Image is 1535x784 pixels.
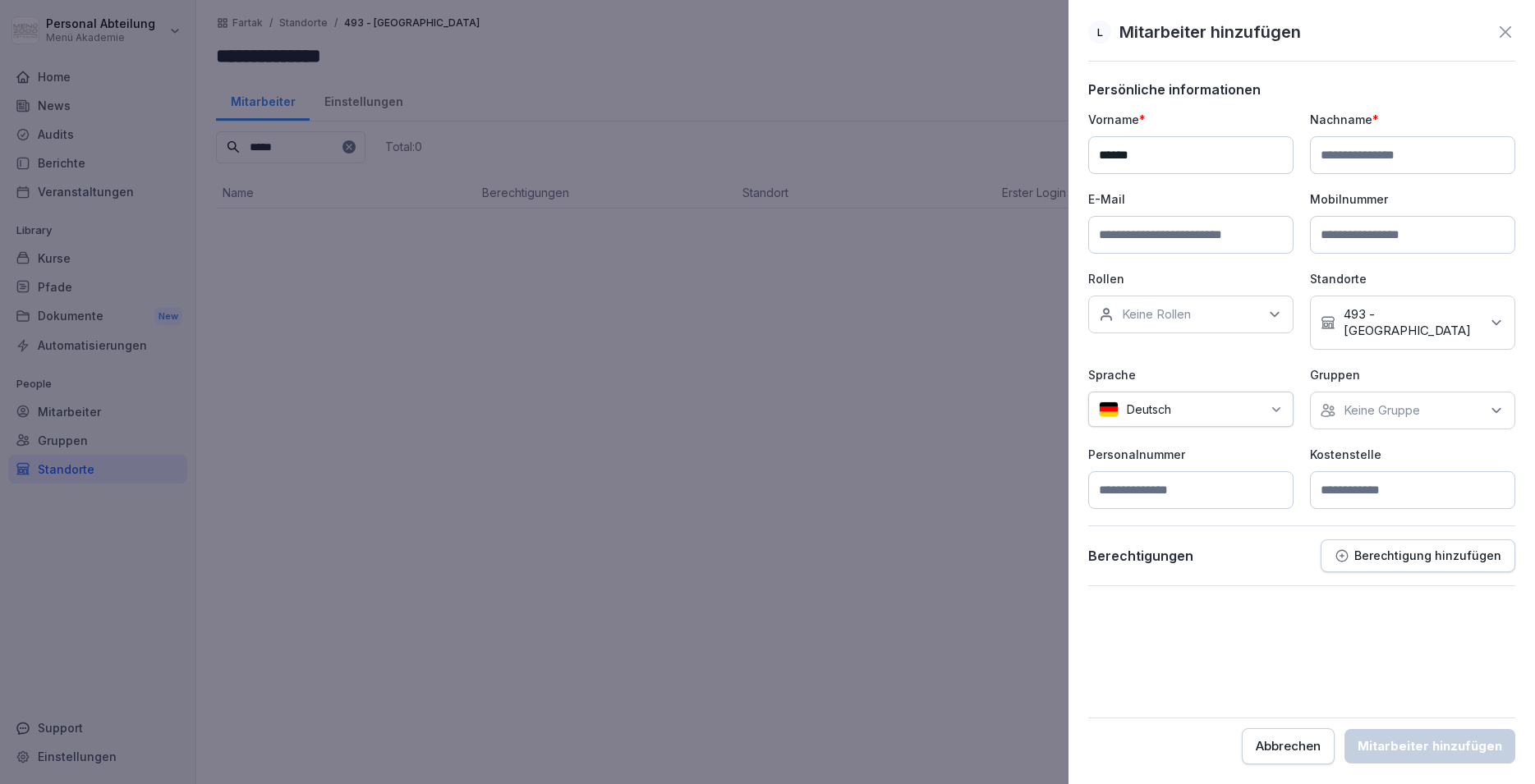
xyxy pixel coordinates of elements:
p: 493 - [GEOGRAPHIC_DATA] [1344,306,1480,339]
button: Abbrechen [1242,728,1335,764]
p: Standorte [1310,270,1515,287]
p: Berechtigung hinzufügen [1354,549,1501,562]
p: Nachname [1310,111,1515,128]
div: Abbrechen [1256,737,1321,755]
p: Sprache [1088,366,1294,383]
div: Mitarbeiter hinzufügen [1358,737,1502,755]
button: Mitarbeiter hinzufügen [1344,729,1515,763]
p: Berechtigungen [1088,548,1193,564]
div: L [1088,21,1111,44]
p: Kostenstelle [1310,446,1515,463]
p: E-Mail [1088,190,1294,208]
img: de.svg [1099,401,1119,417]
p: Personalnummer [1088,446,1294,463]
p: Vorname [1088,111,1294,128]
p: Rollen [1088,270,1294,287]
p: Keine Rollen [1122,306,1191,323]
div: Deutsch [1088,392,1294,427]
p: Gruppen [1310,366,1515,383]
p: Keine Gruppe [1344,402,1420,419]
p: Mitarbeiter hinzufügen [1119,20,1301,44]
button: Berechtigung hinzufügen [1321,539,1515,572]
p: Persönliche informationen [1088,81,1515,98]
p: Mobilnummer [1310,190,1515,208]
